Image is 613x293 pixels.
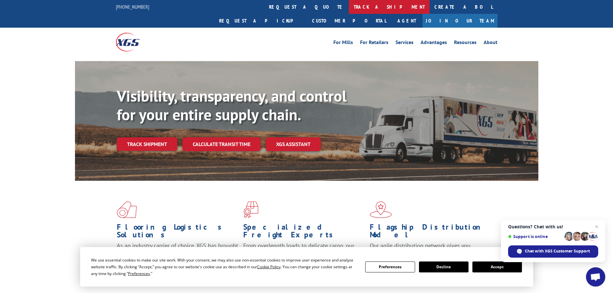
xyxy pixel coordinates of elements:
span: Support is online [508,234,562,239]
span: Close chat [593,223,600,231]
h1: Flooring Logistics Solutions [117,223,238,242]
a: For Retailers [360,40,388,47]
div: Cookie Consent Prompt [80,247,533,287]
span: Questions? Chat with us! [508,224,598,229]
a: Calculate transit time [182,137,261,151]
a: For Mills [333,40,353,47]
b: Visibility, transparency, and control for your entire supply chain. [117,86,347,124]
img: xgs-icon-total-supply-chain-intelligence-red [117,201,137,218]
a: Advantages [421,40,447,47]
a: XGS ASSISTANT [266,137,321,151]
img: xgs-icon-flagship-distribution-model-red [370,201,392,218]
a: Track shipment [117,137,177,151]
div: Chat with XGS Customer Support [508,245,598,258]
img: xgs-icon-focused-on-flooring-red [243,201,258,218]
div: We use essential cookies to make our site work. With your consent, we may also use non-essential ... [91,257,358,277]
span: Cookie Policy [257,264,281,270]
span: Preferences [128,271,150,276]
button: Accept [472,261,522,272]
a: Agent [391,14,423,28]
a: Join Our Team [423,14,497,28]
a: Customer Portal [307,14,391,28]
p: From overlength loads to delicate cargo, our experienced staff knows the best way to move your fr... [243,242,365,270]
a: About [484,40,497,47]
span: Chat with XGS Customer Support [525,248,590,254]
a: Services [395,40,413,47]
span: As an industry carrier of choice, XGS has brought innovation and dedication to flooring logistics... [117,242,238,265]
button: Decline [419,261,469,272]
a: Request a pickup [214,14,307,28]
a: [PHONE_NUMBER] [116,4,149,10]
a: Resources [454,40,477,47]
h1: Flagship Distribution Model [370,223,491,242]
div: Open chat [586,267,605,287]
button: Preferences [365,261,415,272]
span: Our agile distribution network gives you nationwide inventory management on demand. [370,242,488,257]
h1: Specialized Freight Experts [243,223,365,242]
